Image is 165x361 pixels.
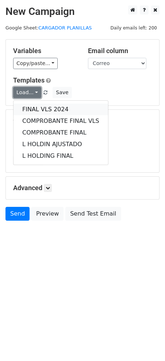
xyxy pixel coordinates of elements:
[13,87,41,98] a: Load...
[128,326,165,361] iframe: Chat Widget
[128,326,165,361] div: Widget de chat
[31,207,64,221] a: Preview
[13,184,152,192] h5: Advanced
[13,76,45,84] a: Templates
[65,207,121,221] a: Send Test Email
[14,104,108,115] a: FINAL VLS 2024
[14,150,108,162] a: L HOLDING FINAL
[13,47,77,55] h5: Variables
[5,25,92,31] small: Google Sheet:
[5,207,30,221] a: Send
[5,5,160,18] h2: New Campaign
[53,87,72,98] button: Save
[108,24,160,32] span: Daily emails left: 200
[38,25,92,31] a: CARGADOR PLANILLAS
[13,58,58,69] a: Copy/paste...
[14,115,108,127] a: COMPROBANTE FINAL VLS
[14,139,108,150] a: L HOLDIN AJUSTADO
[14,127,108,139] a: COMPROBANTE FINAL
[88,47,152,55] h5: Email column
[108,25,160,31] a: Daily emails left: 200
